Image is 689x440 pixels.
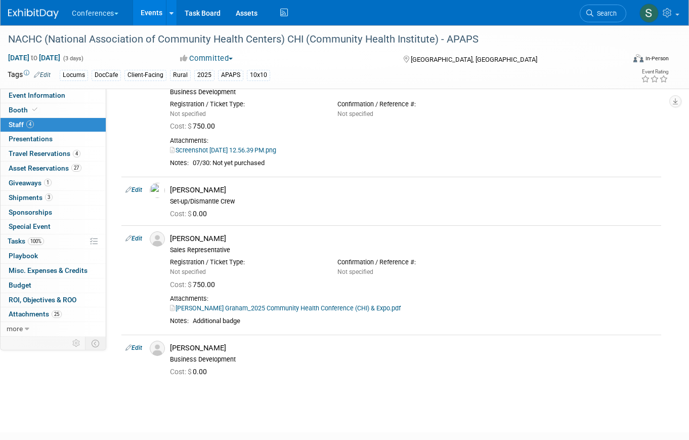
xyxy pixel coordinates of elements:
button: Committed [177,53,237,64]
span: 27 [71,164,81,172]
i: Booth reservation complete [32,107,37,112]
a: ROI, Objectives & ROO [1,293,106,307]
span: 0.00 [170,368,211,376]
span: ROI, Objectives & ROO [9,296,76,304]
span: Not specified [337,110,373,117]
a: Edit [125,186,142,193]
span: Misc. Expenses & Credits [9,266,88,274]
span: Presentations [9,135,53,143]
div: Sales Representative [170,246,657,254]
span: Special Event [9,222,51,230]
span: 3 [45,193,53,201]
a: Booth [1,103,106,117]
span: Not specified [170,110,206,117]
img: Associate-Profile-5.png [150,231,165,247]
a: Budget [1,278,106,293]
div: Confirmation / Reference #: [337,258,490,266]
span: more [7,325,23,333]
div: Business Development [170,355,657,364]
div: DocCafe [92,70,121,81]
a: Giveaways1 [1,176,106,190]
div: Business Development [170,88,657,96]
div: Client-Facing [124,70,166,81]
a: Attachments25 [1,307,106,322]
div: [PERSON_NAME] [170,343,657,353]
div: Event Rating [641,69,668,74]
div: 07/30: Not yet purchased [193,159,657,168]
span: [DATE] [DATE] [8,53,61,62]
span: Staff [9,121,34,129]
div: In-Person [645,55,669,62]
span: 0.00 [170,210,211,218]
div: Confirmation / Reference #: [337,100,490,108]
span: Cost: $ [170,210,193,218]
span: Playbook [9,252,38,260]
span: 1 [44,179,52,186]
div: Notes: [170,317,189,325]
a: [PERSON_NAME] Graham_2025 Community Health Conference (CHI) & Expo.pdf [170,304,401,312]
a: Edit [34,71,51,78]
div: [PERSON_NAME] [170,234,657,244]
span: Travel Reservations [9,149,80,157]
a: Special Event [1,220,106,234]
div: [PERSON_NAME] [170,185,657,195]
a: more [1,322,106,336]
span: Cost: $ [170,122,193,130]
a: Misc. Expenses & Credits [1,264,106,278]
span: 100% [28,237,44,245]
span: 750.00 [170,281,219,289]
span: Giveaways [9,179,52,187]
span: Attachments [9,310,62,318]
span: Budget [9,281,31,289]
div: Locums [60,70,88,81]
a: Asset Reservations27 [1,162,106,176]
span: Shipments [9,193,53,202]
img: Format-Inperson.png [633,54,643,62]
div: Additional badge [193,317,657,326]
span: Asset Reservations [9,164,81,172]
a: Staff4 [1,118,106,132]
a: Edit [125,344,142,351]
a: Screenshot [DATE] 12.56.39 PM.png [170,146,276,154]
div: APAPS [218,70,243,81]
td: Tags [8,69,51,81]
span: 750.00 [170,122,219,130]
a: Event Information [1,89,106,103]
span: Sponsorships [9,208,52,216]
a: Presentations [1,132,106,146]
div: 2025 [194,70,214,81]
a: Tasks100% [1,234,106,249]
span: 4 [73,150,80,157]
div: NACHC (National Association of Community Health Centers) CHI (Community Health Institute) - APAPS [5,30,613,49]
span: Cost: $ [170,368,193,376]
a: Sponsorships [1,206,106,220]
img: ExhibitDay [8,9,59,19]
img: Sophie Buffo [639,4,659,23]
span: Tasks [8,237,44,245]
span: 4 [26,121,34,128]
div: Attachments: [170,295,657,303]
a: Playbook [1,249,106,263]
div: Event Format [571,53,669,68]
div: Attachments: [170,137,657,145]
a: Shipments3 [1,191,106,205]
img: Associate-Profile-5.png [150,341,165,356]
span: Cost: $ [170,281,193,289]
div: Registration / Ticket Type: [170,100,322,108]
span: Not specified [337,268,373,275]
span: [GEOGRAPHIC_DATA], [GEOGRAPHIC_DATA] [411,56,537,63]
span: Search [593,10,617,17]
div: 10x10 [247,70,270,81]
span: Not specified [170,268,206,275]
span: 25 [52,310,62,318]
div: Rural [170,70,191,81]
div: Notes: [170,159,189,167]
div: Registration / Ticket Type: [170,258,322,266]
td: Personalize Event Tab Strip [68,337,85,350]
td: Toggle Event Tabs [85,337,106,350]
div: Set-up/Dismantle Crew [170,197,657,206]
a: Edit [125,235,142,242]
span: to [29,54,39,62]
span: Event Information [9,91,65,99]
a: Search [580,5,626,22]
